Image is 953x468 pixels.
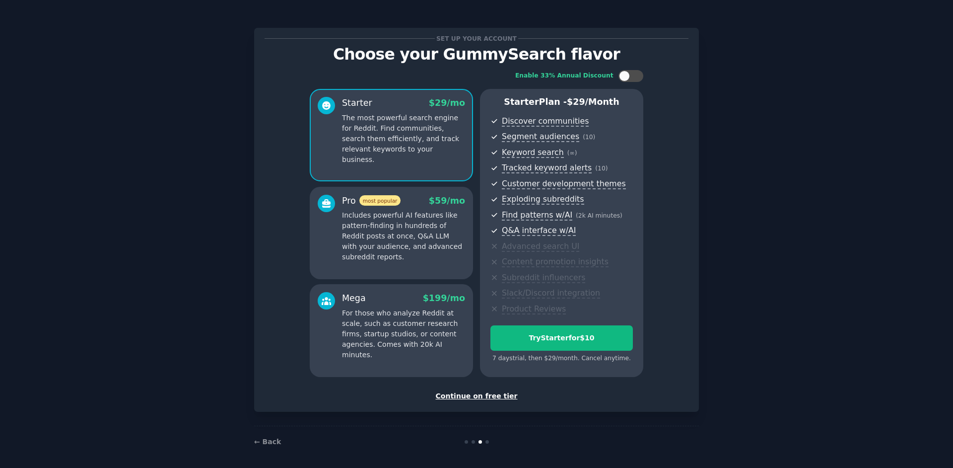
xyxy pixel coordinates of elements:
[515,72,613,80] div: Enable 33% Annual Discount
[502,288,600,299] span: Slack/Discord integration
[342,210,465,262] p: Includes powerful AI features like pattern-finding in hundreds of Reddit posts at once, Q&A LLM w...
[435,33,519,44] span: Set up your account
[502,163,592,173] span: Tracked keyword alerts
[342,308,465,360] p: For those who analyze Reddit at scale, such as customer research firms, startup studios, or conte...
[429,196,465,206] span: $ 59 /mo
[490,96,633,108] p: Starter Plan -
[595,165,608,172] span: ( 10 )
[429,98,465,108] span: $ 29 /mo
[502,116,589,127] span: Discover communities
[502,226,576,236] span: Q&A interface w/AI
[502,304,566,314] span: Product Reviews
[342,97,372,109] div: Starter
[342,113,465,165] p: The most powerful search engine for Reddit. Find communities, search them efficiently, and track ...
[490,354,633,363] div: 7 days trial, then $ 29 /month . Cancel anytime.
[502,179,626,189] span: Customer development themes
[502,132,579,142] span: Segment audiences
[342,195,401,207] div: Pro
[265,46,688,63] p: Choose your GummySearch flavor
[502,273,585,283] span: Subreddit influencers
[342,292,366,305] div: Mega
[567,97,619,107] span: $ 29 /month
[359,195,401,206] span: most popular
[567,150,577,156] span: ( ∞ )
[502,148,564,158] span: Keyword search
[502,257,609,267] span: Content promotion insights
[254,438,281,446] a: ← Back
[490,325,633,351] button: TryStarterfor$10
[576,212,622,219] span: ( 2k AI minutes )
[423,293,465,303] span: $ 199 /mo
[502,210,572,221] span: Find patterns w/AI
[491,333,632,343] div: Try Starter for $10
[502,194,584,205] span: Exploding subreddits
[502,241,579,252] span: Advanced search UI
[265,391,688,401] div: Continue on free tier
[583,134,595,141] span: ( 10 )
